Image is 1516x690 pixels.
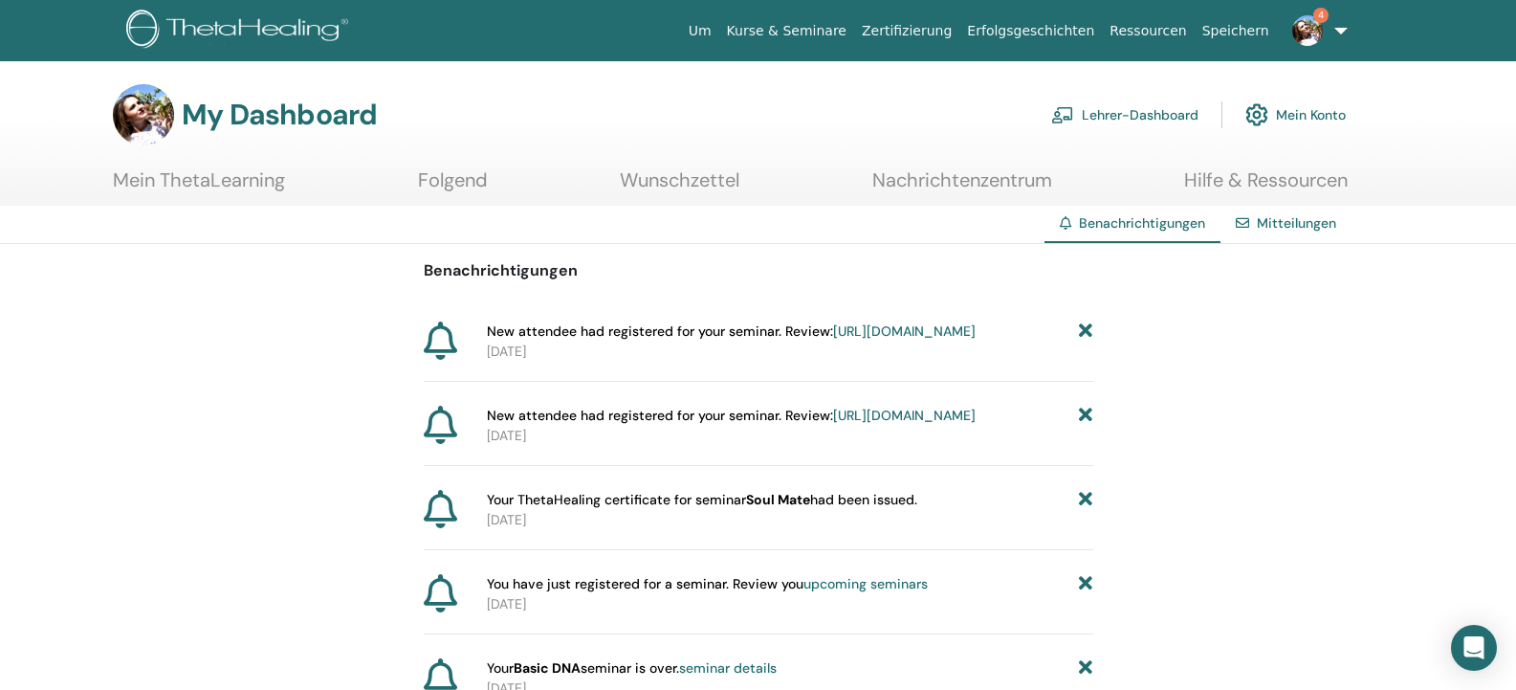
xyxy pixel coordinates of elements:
a: Mitteilungen [1257,214,1336,232]
img: logo.png [126,10,355,53]
div: Open Intercom Messenger [1451,625,1497,671]
p: [DATE] [487,594,1093,614]
img: default.jpg [1292,15,1323,46]
p: [DATE] [487,342,1093,362]
a: Speichern [1195,13,1277,49]
b: Soul Mate [746,491,810,508]
a: Mein ThetaLearning [113,168,285,206]
span: 4 [1313,8,1329,23]
p: [DATE] [487,426,1093,446]
a: upcoming seminars [803,575,928,592]
a: Mein Konto [1245,94,1346,136]
p: Benachrichtigungen [424,259,1093,282]
span: New attendee had registered for your seminar. Review: [487,406,976,426]
a: Folgend [418,168,488,206]
a: Ressourcen [1102,13,1194,49]
span: You have just registered for a seminar. Review you [487,574,928,594]
a: Nachrichtenzentrum [872,168,1052,206]
a: Lehrer-Dashboard [1051,94,1198,136]
h3: My Dashboard [182,98,377,132]
a: [URL][DOMAIN_NAME] [833,323,976,340]
a: Kurse & Seminare [719,13,854,49]
img: default.jpg [113,84,174,145]
img: chalkboard-teacher.svg [1051,106,1074,123]
a: [URL][DOMAIN_NAME] [833,407,976,424]
a: Hilfe & Ressourcen [1184,168,1348,206]
span: New attendee had registered for your seminar. Review: [487,322,976,342]
span: Your seminar is over. [487,658,777,679]
span: Your ThetaHealing certificate for seminar had been issued. [487,490,917,510]
a: Erfolgsgeschichten [959,13,1102,49]
a: Zertifizierung [854,13,959,49]
strong: Basic DNA [514,659,581,677]
span: Benachrichtigungen [1079,214,1205,232]
a: Wunschzettel [620,168,739,206]
p: [DATE] [487,510,1093,530]
a: seminar details [679,659,777,677]
a: Um [681,13,719,49]
img: cog.svg [1245,99,1268,131]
